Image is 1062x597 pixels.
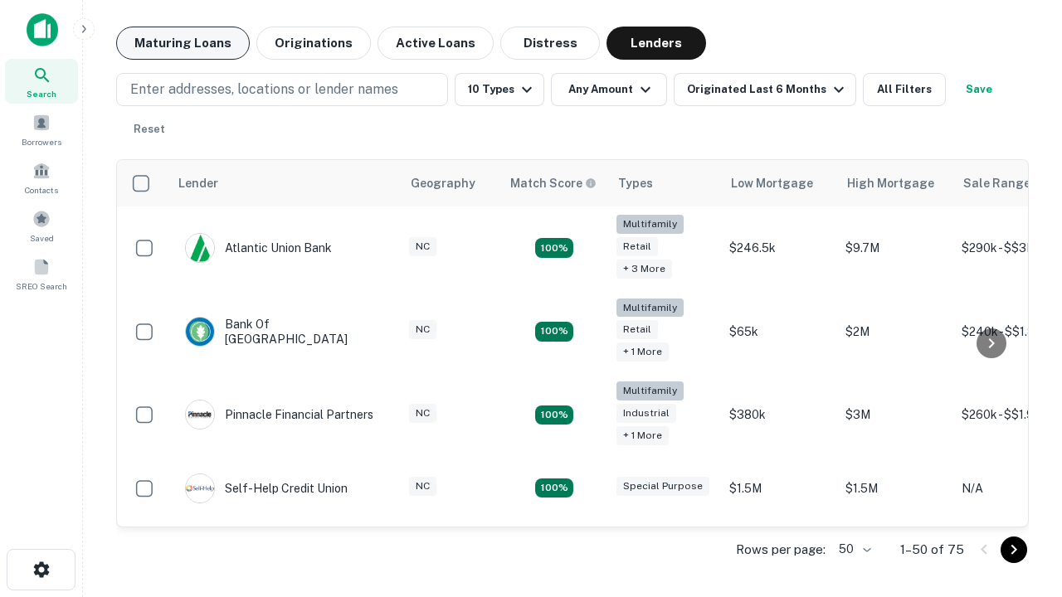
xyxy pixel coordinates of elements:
th: Capitalize uses an advanced AI algorithm to match your search with the best lender. The match sco... [500,160,608,206]
div: 50 [832,537,874,561]
img: picture [186,234,214,262]
div: Types [618,173,653,193]
button: All Filters [863,73,946,106]
img: picture [186,318,214,346]
th: Types [608,160,721,206]
td: $9.7M [837,206,953,290]
div: Retail [616,320,658,339]
div: Matching Properties: 10, hasApolloMatch: undefined [535,238,573,258]
button: Any Amount [551,73,667,106]
span: SREO Search [16,279,67,293]
p: Enter addresses, locations or lender names [130,80,398,99]
div: Pinnacle Financial Partners [185,400,373,430]
td: $65k [721,290,837,374]
div: Originated Last 6 Months [687,80,849,99]
div: Geography [411,173,475,193]
div: Retail [616,237,658,256]
span: Saved [30,231,54,245]
button: Lenders [607,27,706,60]
div: Lender [178,173,218,193]
img: capitalize-icon.png [27,13,58,46]
th: Lender [168,160,401,206]
button: Go to next page [1001,536,1027,563]
img: picture [186,400,214,429]
div: + 3 more [616,260,672,279]
div: Industrial [616,404,676,423]
iframe: Chat Widget [979,411,1062,491]
th: High Mortgage [837,160,953,206]
div: Bank Of [GEOGRAPHIC_DATA] [185,317,384,347]
a: Saved [5,203,78,248]
span: Search [27,87,56,100]
div: Special Purpose [616,477,709,496]
div: Self-help Credit Union [185,473,348,503]
div: Matching Properties: 17, hasApolloMatch: undefined [535,322,573,342]
button: Enter addresses, locations or lender names [116,73,448,106]
button: 10 Types [455,73,544,106]
div: Sale Range [963,173,1030,193]
th: Geography [401,160,500,206]
td: $3M [837,373,953,457]
button: Maturing Loans [116,27,250,60]
a: Borrowers [5,107,78,152]
button: Originated Last 6 Months [674,73,856,106]
div: + 1 more [616,426,669,445]
div: Multifamily [616,298,684,318]
span: Borrowers [22,135,61,148]
th: Low Mortgage [721,160,837,206]
div: Multifamily [616,215,684,234]
img: picture [186,474,214,502]
div: NC [409,404,436,423]
a: Search [5,59,78,104]
div: Matching Properties: 13, hasApolloMatch: undefined [535,405,573,425]
div: Atlantic Union Bank [185,233,332,263]
div: NC [409,237,436,256]
td: $380k [721,373,837,457]
td: $246.5k [721,206,837,290]
td: $1.5M [837,457,953,520]
a: SREO Search [5,251,78,296]
div: High Mortgage [847,173,934,193]
div: Multifamily [616,381,684,400]
span: Contacts [25,183,58,197]
div: + 1 more [616,342,669,362]
h6: Match Score [510,174,593,192]
button: Reset [123,113,176,146]
button: Distress [500,27,600,60]
div: NC [409,477,436,496]
div: Matching Properties: 11, hasApolloMatch: undefined [535,478,573,498]
div: NC [409,320,436,339]
td: $2M [837,290,953,374]
a: Contacts [5,155,78,200]
button: Save your search to get updates of matches that match your search criteria. [952,73,1006,106]
button: Originations [256,27,371,60]
p: 1–50 of 75 [900,540,964,560]
div: Capitalize uses an advanced AI algorithm to match your search with the best lender. The match sco... [510,174,597,192]
td: $1.5M [721,457,837,520]
button: Active Loans [378,27,494,60]
p: Rows per page: [736,540,826,560]
div: Low Mortgage [731,173,813,193]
